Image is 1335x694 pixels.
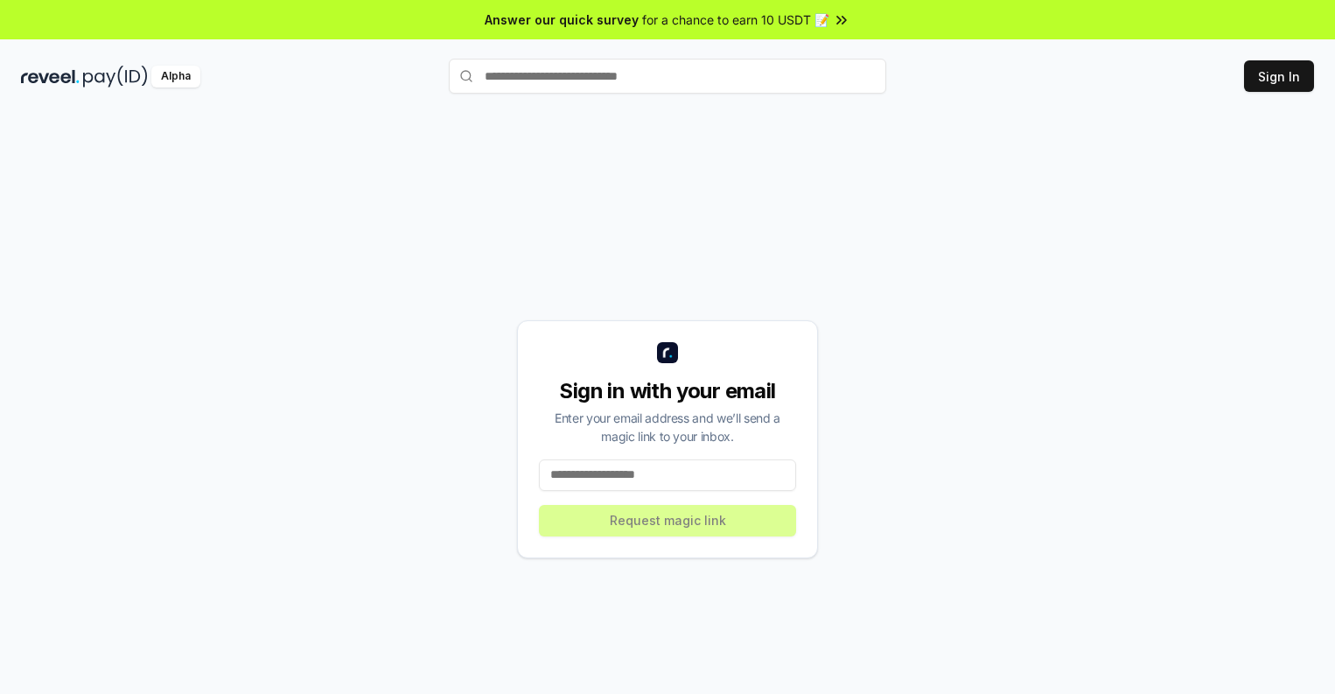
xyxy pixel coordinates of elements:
[539,377,796,405] div: Sign in with your email
[21,66,80,88] img: reveel_dark
[83,66,148,88] img: pay_id
[151,66,200,88] div: Alpha
[485,11,639,29] span: Answer our quick survey
[657,342,678,363] img: logo_small
[642,11,829,29] span: for a chance to earn 10 USDT 📝
[1244,60,1314,92] button: Sign In
[539,409,796,445] div: Enter your email address and we’ll send a magic link to your inbox.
